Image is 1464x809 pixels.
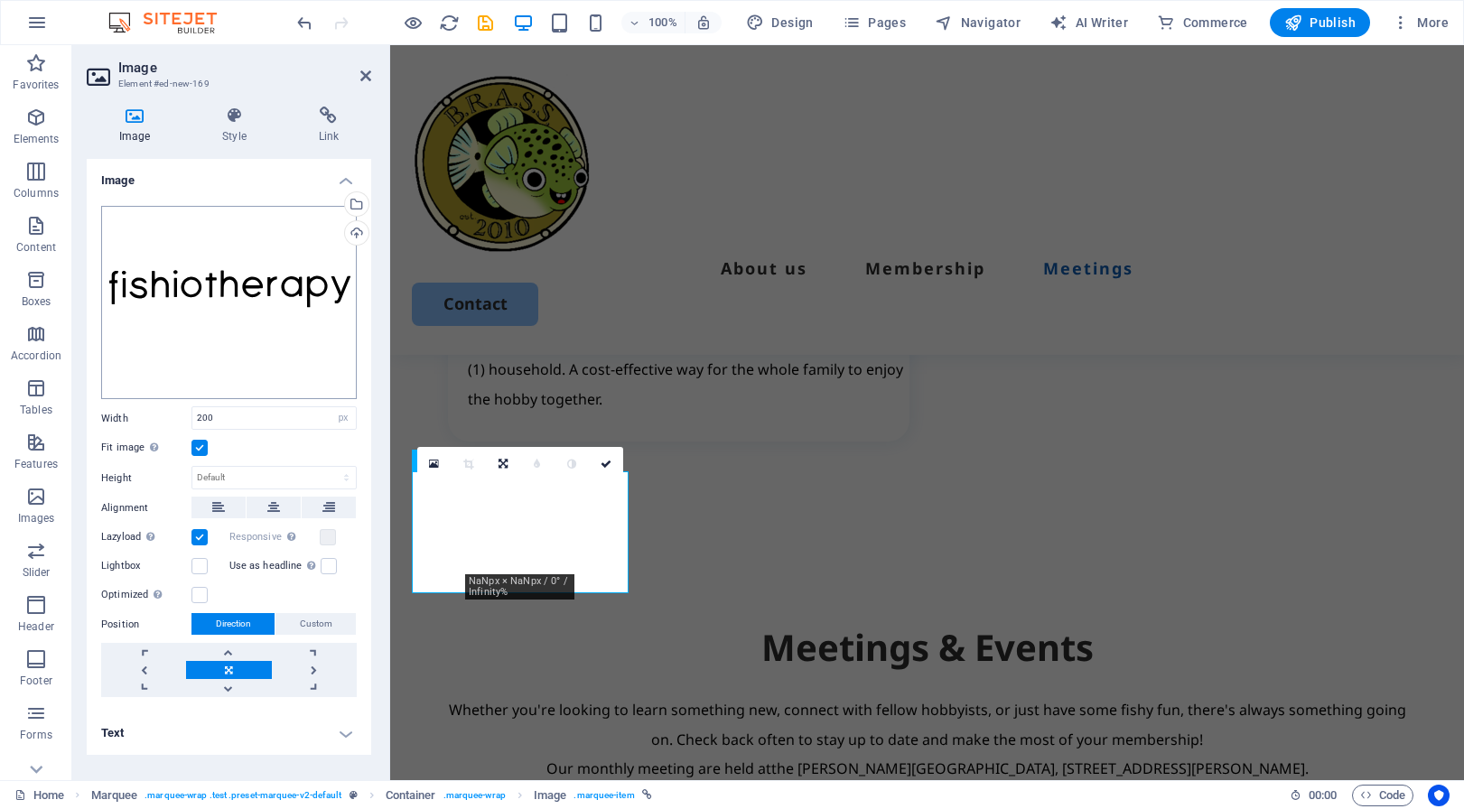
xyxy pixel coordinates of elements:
button: Code [1352,785,1413,806]
button: Click here to leave preview mode and continue editing [402,12,424,33]
i: Save (Ctrl+S) [475,13,496,33]
p: Columns [14,186,59,200]
a: Crop mode [452,447,486,481]
span: 00 00 [1309,785,1337,806]
h4: Style [190,107,285,144]
span: Navigator [935,14,1021,32]
button: Design [739,8,821,37]
label: Position [101,614,191,636]
div: Untitled-2401Artboard1-spo-m4RowUHOUW44TNl7jA.svg [101,206,357,400]
p: Boxes [22,294,51,309]
span: Click to select. Double-click to edit [91,785,138,806]
p: Header [18,619,54,634]
p: Elements [14,132,60,146]
div: Design (Ctrl+Alt+Y) [739,8,821,37]
p: Features [14,457,58,471]
p: Accordion [11,349,61,363]
span: Design [746,14,814,32]
label: Fit image [101,437,191,459]
label: Use as headline [229,555,321,577]
p: Images [18,511,55,525]
p: Favorites [13,78,59,92]
span: Commerce [1157,14,1248,32]
span: AI Writer [1049,14,1128,32]
h4: Link [286,107,371,144]
p: Footer [20,674,52,688]
label: Lazyload [101,526,191,548]
h6: Session time [1290,785,1338,806]
i: On resize automatically adjust zoom level to fit chosen device. [695,14,712,31]
a: Change orientation [486,447,520,481]
span: Click to select. Double-click to edit [386,785,436,806]
p: Content [16,240,56,255]
button: undo [294,12,315,33]
button: More [1385,8,1456,37]
span: Direction [216,613,251,635]
a: Select files from the file manager, stock photos, or upload file(s) [417,447,452,481]
label: Lightbox [101,555,191,577]
button: AI Writer [1042,8,1135,37]
button: Direction [191,613,275,635]
label: Optimized [101,584,191,606]
nav: breadcrumb [91,785,652,806]
a: Confirm ( ⌘ ⏎ ) [589,447,623,481]
label: Responsive [229,526,320,548]
h4: Image [87,159,371,191]
button: reload [438,12,460,33]
h4: Text [87,711,371,755]
button: Usercentrics [1428,785,1450,806]
h6: 100% [648,12,677,33]
button: 100% [621,12,685,33]
span: Custom [300,613,332,635]
span: Pages [843,14,906,32]
button: Navigator [928,8,1028,37]
h2: Image [118,60,371,76]
label: Alignment [101,497,191,519]
p: Tables [20,403,52,417]
label: Width [101,414,191,423]
button: save [474,12,496,33]
img: Editor Logo [104,12,239,33]
button: Custom [275,613,356,635]
button: Commerce [1150,8,1255,37]
span: More [1392,14,1449,32]
h3: Element #ed-new-169 [118,76,335,92]
span: Click to select. Double-click to edit [534,785,566,806]
label: Height [101,473,191,483]
span: . marquee-item [573,785,634,806]
span: : [1321,788,1324,802]
i: This element is linked [642,790,652,800]
p: Slider [23,565,51,580]
h4: Image [87,107,190,144]
i: This element is a customizable preset [350,790,358,800]
span: Publish [1284,14,1356,32]
button: Pages [835,8,913,37]
a: Greyscale [555,447,589,481]
button: Publish [1270,8,1370,37]
span: . marquee-wrap .test .preset-marquee-v2-default [145,785,341,806]
span: . marquee-wrap [443,785,506,806]
p: Forms [20,728,52,742]
i: Undo: Duplicate elements (Ctrl+Z) [294,13,315,33]
i: Reload page [439,13,460,33]
span: Code [1360,785,1405,806]
a: Blur [520,447,555,481]
a: Click to cancel selection. Double-click to open Pages [14,785,64,806]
